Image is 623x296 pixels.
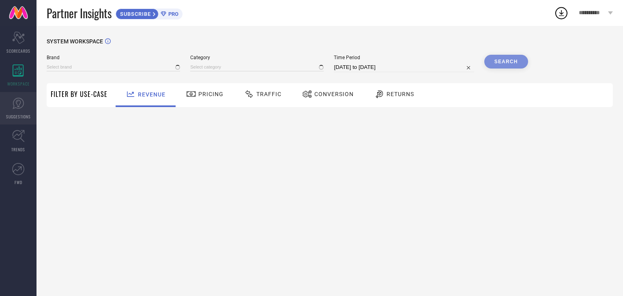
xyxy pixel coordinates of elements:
[7,81,30,87] span: WORKSPACE
[116,11,153,17] span: SUBSCRIBE
[190,63,324,71] input: Select category
[116,6,183,19] a: SUBSCRIBEPRO
[51,89,107,99] span: Filter By Use-Case
[11,146,25,152] span: TRENDS
[47,55,180,60] span: Brand
[47,63,180,71] input: Select brand
[190,55,324,60] span: Category
[47,38,103,45] span: SYSTEM WORKSPACE
[166,11,178,17] span: PRO
[198,91,223,97] span: Pricing
[6,48,30,54] span: SCORECARDS
[47,5,112,21] span: Partner Insights
[256,91,281,97] span: Traffic
[334,62,474,72] input: Select time period
[334,55,474,60] span: Time Period
[6,114,31,120] span: SUGGESTIONS
[15,179,22,185] span: FWD
[138,91,165,98] span: Revenue
[387,91,414,97] span: Returns
[554,6,569,20] div: Open download list
[314,91,354,97] span: Conversion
